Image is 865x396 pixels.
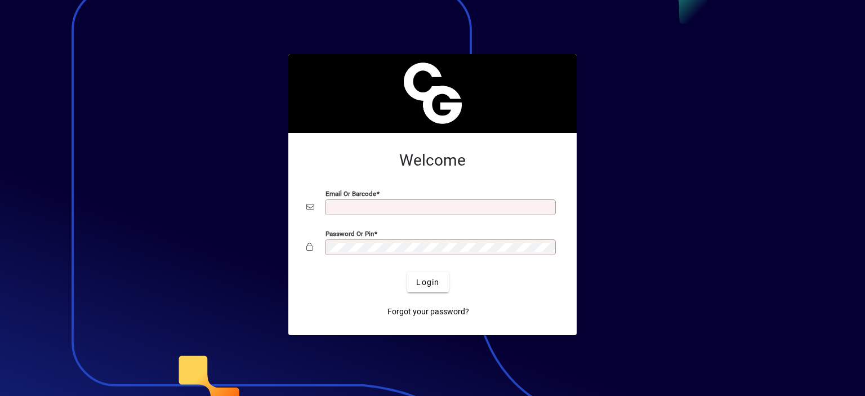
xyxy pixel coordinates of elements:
[326,190,376,198] mat-label: Email or Barcode
[306,151,559,170] h2: Welcome
[407,272,448,292] button: Login
[326,230,374,238] mat-label: Password or Pin
[387,306,469,318] span: Forgot your password?
[416,277,439,288] span: Login
[383,301,474,322] a: Forgot your password?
